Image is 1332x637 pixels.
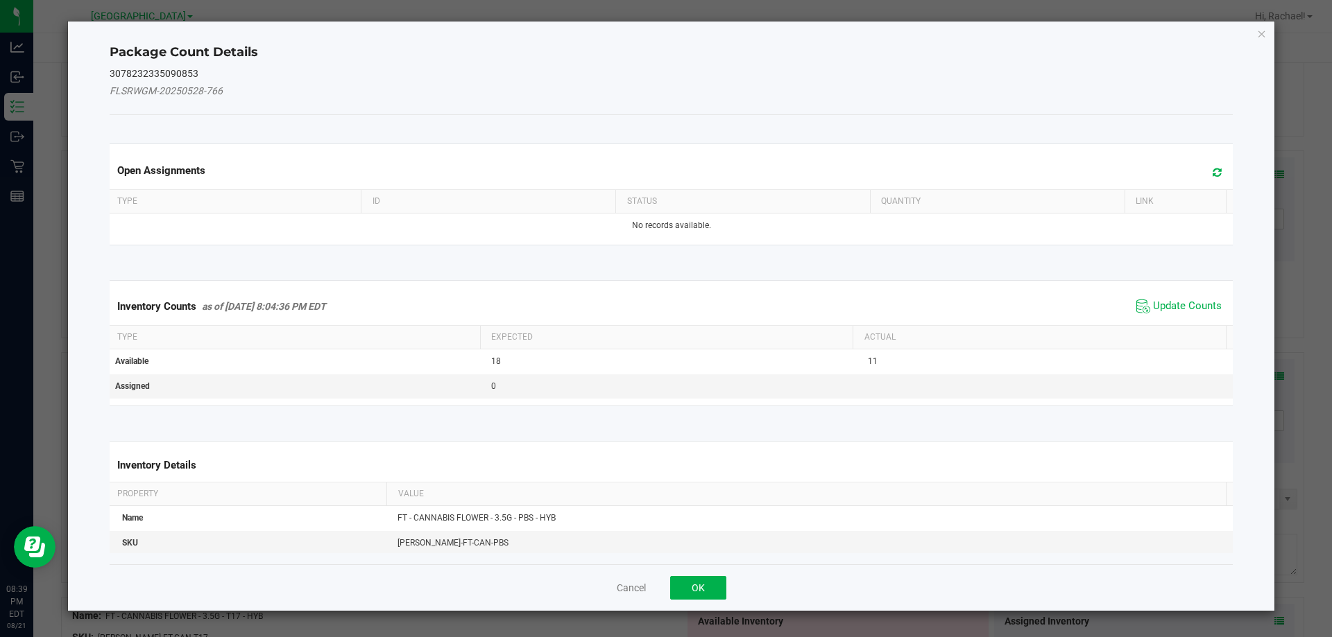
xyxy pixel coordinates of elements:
h5: FLSRWGM-20250528-766 [110,86,1233,96]
span: Expected [491,332,533,342]
span: Update Counts [1153,299,1222,313]
span: Type [117,332,137,342]
span: 0 [491,381,496,391]
span: Type [117,196,137,206]
span: 18 [491,356,501,366]
span: ID [373,196,380,206]
h4: Package Count Details [110,44,1233,62]
span: Available [115,356,148,366]
span: SKU [122,538,138,548]
h5: 3078232335090853 [110,69,1233,79]
span: Link [1136,196,1154,206]
span: Property [117,489,158,498]
span: Actual [864,332,896,342]
span: Quantity [881,196,921,206]
span: FT - CANNABIS FLOWER - 3.5G - PBS - HYB [398,513,556,523]
span: Value [398,489,424,498]
button: OK [670,576,726,600]
span: [PERSON_NAME]-FT-CAN-PBS [398,538,509,548]
iframe: Resource center [14,526,55,568]
button: Cancel [617,581,646,595]
span: Open Assignments [117,164,205,177]
span: Inventory Counts [117,300,196,313]
span: Inventory Details [117,459,196,471]
span: as of [DATE] 8:04:36 PM EDT [202,301,326,312]
span: Assigned [115,381,150,391]
button: Close [1257,25,1267,42]
span: 11 [868,356,878,366]
span: Status [627,196,657,206]
span: Name [122,513,143,523]
td: No records available. [107,213,1236,238]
